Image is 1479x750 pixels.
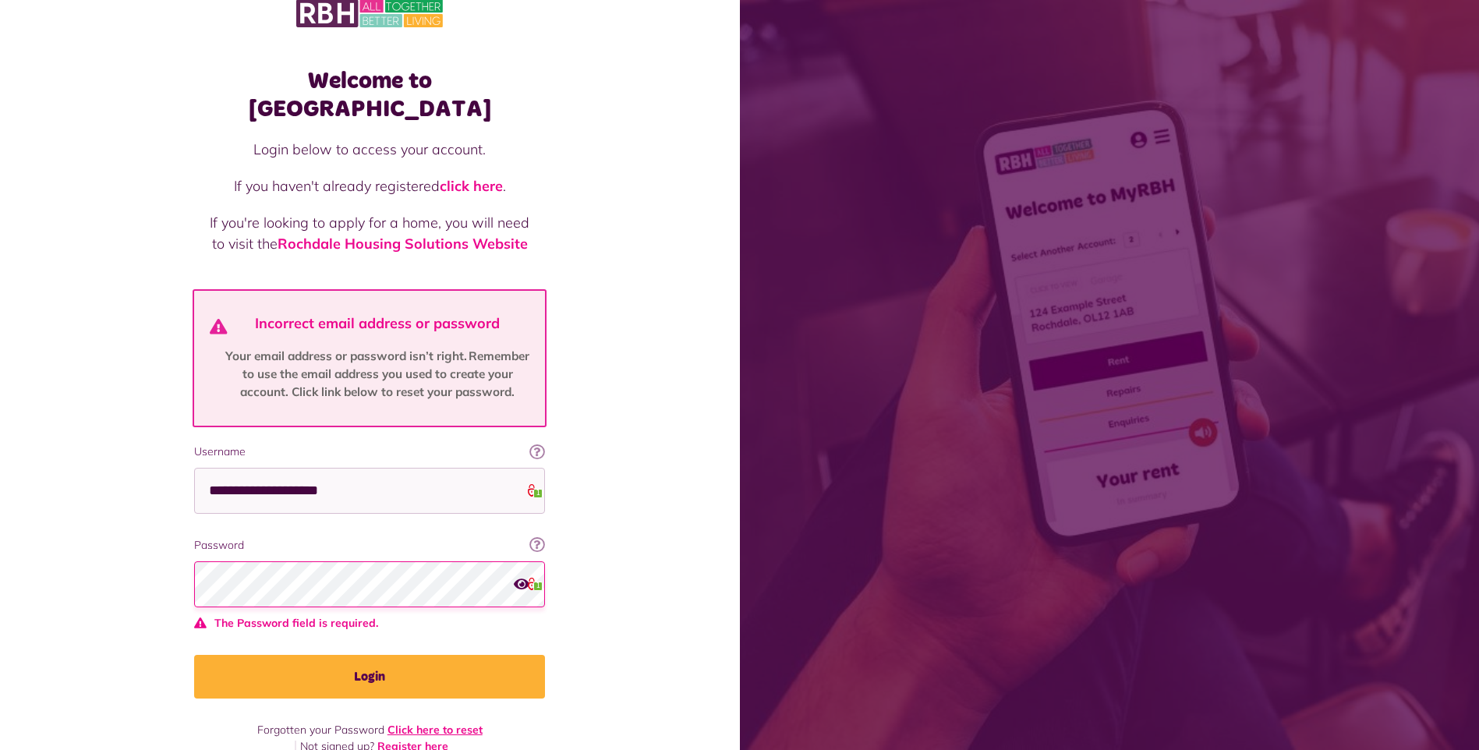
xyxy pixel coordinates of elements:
p: Login below to access your account. [210,139,529,160]
p: If you haven't already registered . [210,175,529,196]
label: Password [194,537,545,554]
span: Forgotten your Password [257,723,384,737]
p: Your email address or password isn’t right. Remember to use the email address you used to create ... [219,348,536,402]
a: Rochdale Housing Solutions Website [278,235,528,253]
h4: Incorrect email address or password [219,315,536,332]
a: Click here to reset [387,723,483,737]
p: If you're looking to apply for a home, you will need to visit the [210,212,529,254]
span: The Password field is required. [194,615,545,631]
label: Username [194,444,545,460]
h1: Welcome to [GEOGRAPHIC_DATA] [194,67,545,123]
a: click here [440,177,503,195]
button: Login [194,655,545,699]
